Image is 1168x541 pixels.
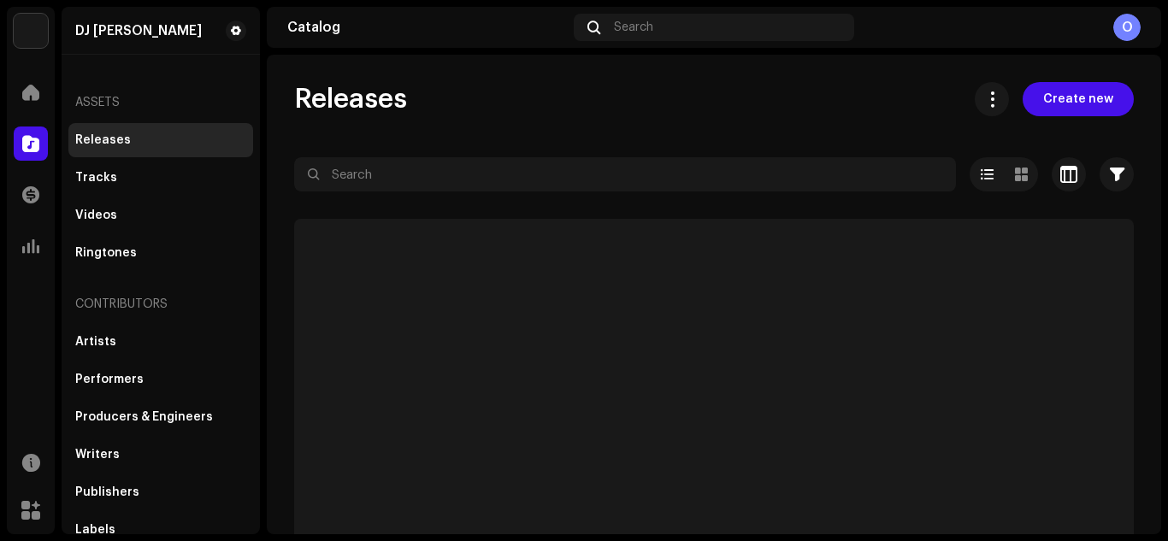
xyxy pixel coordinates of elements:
[75,373,144,386] div: Performers
[68,82,253,123] re-a-nav-header: Assets
[1023,82,1134,116] button: Create new
[68,198,253,232] re-m-nav-item: Videos
[75,523,115,537] div: Labels
[75,171,117,185] div: Tracks
[75,485,139,499] div: Publishers
[68,362,253,397] re-m-nav-item: Performers
[75,448,120,462] div: Writers
[14,14,48,48] img: 7951d5c0-dc3c-4d78-8e51-1b6de87acfd8
[75,410,213,424] div: Producers & Engineers
[75,335,116,349] div: Artists
[68,475,253,509] re-m-nav-item: Publishers
[68,284,253,325] re-a-nav-header: Contributors
[1043,82,1113,116] span: Create new
[75,24,202,38] div: DJ Slimzy
[68,400,253,434] re-m-nav-item: Producers & Engineers
[287,21,567,34] div: Catalog
[68,123,253,157] re-m-nav-item: Releases
[294,157,956,191] input: Search
[68,438,253,472] re-m-nav-item: Writers
[614,21,653,34] span: Search
[68,236,253,270] re-m-nav-item: Ringtones
[75,209,117,222] div: Videos
[75,246,137,260] div: Ringtones
[68,161,253,195] re-m-nav-item: Tracks
[294,82,407,116] span: Releases
[1113,14,1141,41] div: O
[75,133,131,147] div: Releases
[68,325,253,359] re-m-nav-item: Artists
